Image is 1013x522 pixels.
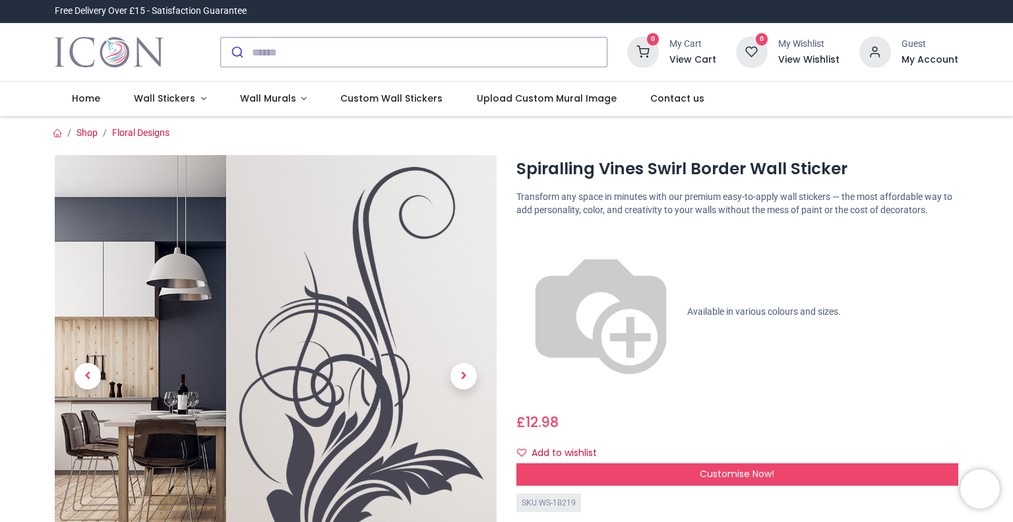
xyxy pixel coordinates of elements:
[117,82,223,116] a: Wall Stickers
[778,38,840,51] div: My Wishlist
[516,494,581,513] div: SKU: WS-18219
[221,38,252,67] button: Submit
[756,33,768,46] sup: 0
[902,53,958,67] a: My Account
[669,38,716,51] div: My Cart
[902,38,958,51] div: Guest
[687,306,841,316] span: Available in various colours and sizes.
[526,412,559,432] span: 12.98
[669,53,716,67] a: View Cart
[55,34,164,71] img: Icon Wall Stickers
[240,92,296,105] span: Wall Murals
[650,92,704,105] span: Contact us
[340,92,443,105] span: Custom Wall Stickers
[778,53,840,67] a: View Wishlist
[517,448,526,457] i: Add to wishlist
[55,5,247,18] div: Free Delivery Over £15 - Satisfaction Guarantee
[516,158,958,180] h1: Spiralling Vines Swirl Border Wall Sticker
[681,5,958,18] iframe: Customer reviews powered by Trustpilot
[134,92,195,105] span: Wall Stickers
[77,127,98,138] a: Shop
[477,92,617,105] span: Upload Custom Mural Image
[516,442,608,465] button: Add to wishlistAdd to wishlist
[516,412,559,432] span: £
[627,46,659,57] a: 0
[647,33,660,46] sup: 0
[72,92,100,105] span: Home
[960,469,1000,509] iframe: Brevo live chat
[516,191,958,216] p: Transform any space in minutes with our premium easy-to-apply wall stickers — the most affordable...
[450,363,477,389] span: Next
[516,228,685,397] img: color-wheel.png
[223,82,324,116] a: Wall Murals
[75,363,101,389] span: Previous
[700,467,774,480] span: Customise Now!
[55,34,164,71] a: Logo of Icon Wall Stickers
[736,46,768,57] a: 0
[112,127,169,138] a: Floral Designs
